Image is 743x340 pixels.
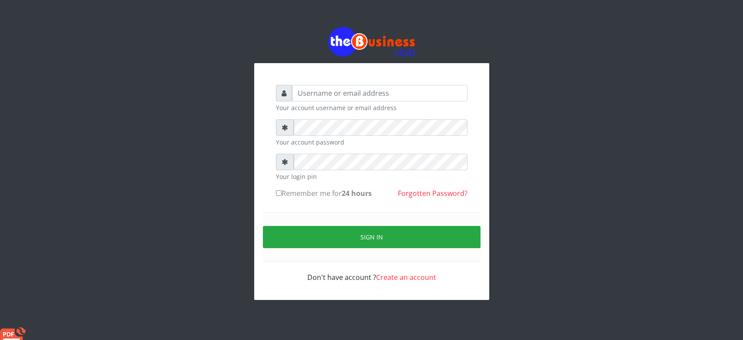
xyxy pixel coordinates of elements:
[342,189,372,198] b: 24 hours
[276,262,467,283] div: Don't have account ?
[376,273,436,282] a: Create an account
[276,172,467,181] small: Your login pin
[398,189,467,198] a: Forgotten Password?
[263,226,481,248] button: Sign in
[276,188,372,199] label: Remember me for
[276,138,467,147] small: Your account password
[276,103,467,112] small: Your account username or email address
[276,190,282,196] input: Remember me for24 hours
[292,85,467,101] input: Username or email address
